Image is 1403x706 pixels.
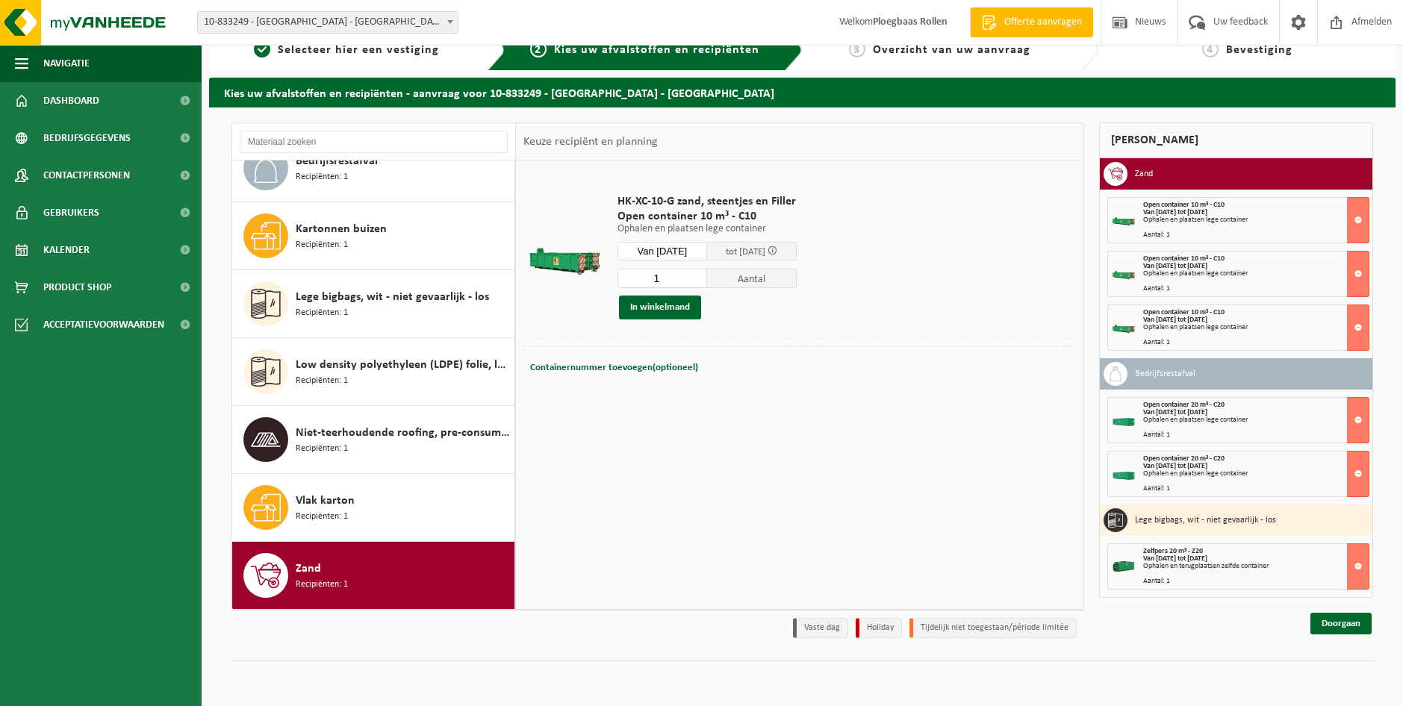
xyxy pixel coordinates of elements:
strong: Ploegbaas Rollen [873,16,948,28]
span: Offerte aanvragen [1001,15,1086,30]
h3: Zand [1135,162,1153,186]
strong: Van [DATE] tot [DATE] [1143,316,1207,324]
div: Ophalen en plaatsen lege container [1143,416,1369,424]
span: Open container 20 m³ - C20 [1143,401,1225,409]
span: Selecteer hier een vestiging [278,44,439,56]
span: Product Shop [43,269,111,306]
span: Open container 10 m³ - C10 [1143,201,1225,209]
button: Vlak karton Recipiënten: 1 [232,474,515,542]
div: Aantal: 1 [1143,485,1369,493]
button: In winkelmand [619,296,701,319]
span: Recipiënten: 1 [296,510,348,524]
span: Recipiënten: 1 [296,170,348,184]
strong: Van [DATE] tot [DATE] [1143,408,1207,416]
span: Zelfpers 20 m³ - Z20 [1143,547,1203,555]
span: Open container 20 m³ - C20 [1143,454,1225,463]
span: Bevestiging [1226,44,1292,56]
div: Ophalen en terugplaatsen zelfde container [1143,563,1369,570]
span: Open container 10 m³ - C10 [617,209,797,224]
input: Materiaal zoeken [240,131,508,153]
li: Vaste dag [793,618,848,638]
div: Aantal: 1 [1143,339,1369,346]
button: Lege bigbags, wit - niet gevaarlijk - los Recipiënten: 1 [232,270,515,338]
h2: Kies uw afvalstoffen en recipiënten - aanvraag voor 10-833249 - [GEOGRAPHIC_DATA] - [GEOGRAPHIC_D... [209,78,1396,107]
span: 3 [849,41,865,57]
span: Recipiënten: 1 [296,578,348,592]
span: Recipiënten: 1 [296,238,348,252]
strong: Van [DATE] tot [DATE] [1143,262,1207,270]
a: Doorgaan [1310,613,1372,634]
a: 1Selecteer hier een vestiging [217,41,476,59]
strong: Van [DATE] tot [DATE] [1143,208,1207,216]
span: Containernummer toevoegen(optioneel) [530,363,698,372]
div: Aantal: 1 [1143,431,1369,439]
span: Niet-teerhoudende roofing, pre-consumer [296,424,511,442]
span: 10-833249 - IKO NV MILIEUSTRAAT FABRIEK - ANTWERPEN [197,11,458,34]
span: 4 [1202,41,1219,57]
span: Lege bigbags, wit - niet gevaarlijk - los [296,288,489,306]
div: Aantal: 1 [1143,285,1369,293]
span: Open container 10 m³ - C10 [1143,308,1225,316]
span: Aantal [707,269,797,288]
span: Kies uw afvalstoffen en recipiënten [554,44,759,56]
button: Low density polyethyleen (LDPE) folie, los, naturel Recipiënten: 1 [232,338,515,406]
span: Contactpersonen [43,157,130,194]
span: tot [DATE] [726,247,765,257]
div: Ophalen en plaatsen lege container [1143,470,1369,478]
span: Acceptatievoorwaarden [43,306,164,343]
strong: Van [DATE] tot [DATE] [1143,462,1207,470]
div: Ophalen en plaatsen lege container [1143,270,1369,278]
p: Ophalen en plaatsen lege container [617,224,797,234]
span: 1 [254,41,270,57]
span: Overzicht van uw aanvraag [873,44,1030,56]
span: Kalender [43,231,90,269]
span: Recipiënten: 1 [296,442,348,456]
div: Keuze recipiënt en planning [516,123,665,160]
h3: Bedrijfsrestafval [1135,362,1195,386]
div: Ophalen en plaatsen lege container [1143,324,1369,331]
div: Aantal: 1 [1143,231,1369,239]
li: Tijdelijk niet toegestaan/période limitée [909,618,1077,638]
span: Bedrijfsrestafval [296,152,378,170]
span: Bedrijfsgegevens [43,119,131,157]
li: Holiday [856,618,902,638]
span: Dashboard [43,82,99,119]
strong: Van [DATE] tot [DATE] [1143,555,1207,563]
h3: Lege bigbags, wit - niet gevaarlijk - los [1135,508,1276,532]
input: Selecteer datum [617,242,707,260]
span: 2 [530,41,547,57]
button: Kartonnen buizen Recipiënten: 1 [232,202,515,270]
span: Recipiënten: 1 [296,306,348,320]
button: Zand Recipiënten: 1 [232,542,515,609]
span: 10-833249 - IKO NV MILIEUSTRAAT FABRIEK - ANTWERPEN [198,12,458,33]
span: Navigatie [43,45,90,82]
button: Niet-teerhoudende roofing, pre-consumer Recipiënten: 1 [232,406,515,474]
button: Bedrijfsrestafval Recipiënten: 1 [232,134,515,202]
div: Ophalen en plaatsen lege container [1143,216,1369,224]
span: Gebruikers [43,194,99,231]
span: Kartonnen buizen [296,220,387,238]
span: Open container 10 m³ - C10 [1143,254,1225,263]
div: [PERSON_NAME] [1099,122,1373,158]
div: Aantal: 1 [1143,578,1369,585]
button: Containernummer toevoegen(optioneel) [529,357,700,378]
span: Zand [296,560,321,578]
span: Vlak karton [296,492,355,510]
span: HK-XC-10-G zand, steentjes en Filler [617,194,797,209]
a: Offerte aanvragen [970,7,1093,37]
span: Low density polyethyleen (LDPE) folie, los, naturel [296,356,511,374]
span: Recipiënten: 1 [296,374,348,388]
